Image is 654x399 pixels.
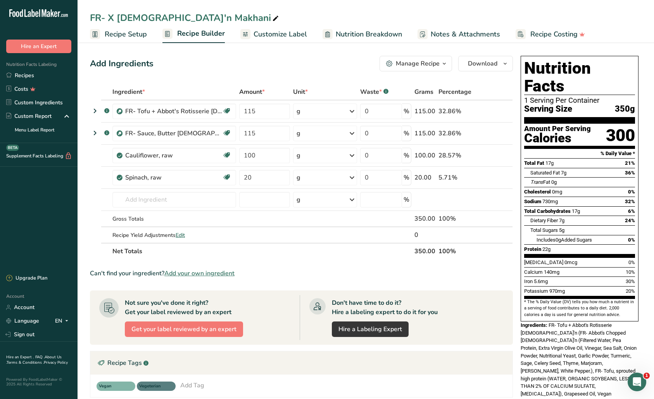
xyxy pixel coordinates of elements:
[414,107,435,116] div: 115.00
[414,129,435,138] div: 115.00
[628,208,635,214] span: 6%
[90,57,154,70] div: Add Ingredients
[55,316,71,326] div: EN
[90,351,513,375] div: Recipe Tags
[99,383,126,390] span: Vegan
[552,189,562,195] span: 0mg
[561,170,566,176] span: 7g
[297,129,300,138] div: g
[628,237,635,243] span: 0%
[414,87,433,97] span: Grams
[112,215,236,223] div: Gross Totals
[524,133,591,144] div: Calories
[516,26,585,43] a: Recipe Costing
[7,360,44,365] a: Terms & Conditions .
[297,107,300,116] div: g
[530,170,560,176] span: Saturated Fat
[628,373,646,391] iframe: Intercom live chat
[524,104,572,114] span: Serving Size
[112,231,236,239] div: Recipe Yield Adjustments
[626,278,635,284] span: 30%
[537,237,592,243] span: Includes Added Sugars
[524,199,541,204] span: Sodium
[6,354,34,360] a: Hire an Expert .
[112,87,145,97] span: Ingredient
[6,354,62,365] a: About Us .
[6,112,52,120] div: Custom Report
[297,151,300,160] div: g
[112,192,236,207] input: Add Ingredient
[380,56,452,71] button: Manage Recipe
[524,299,635,318] section: * The % Daily Value (DV) tells you how much a nutrient in a serving of food contributes to a dail...
[458,56,513,71] button: Download
[559,218,564,223] span: 7g
[644,373,650,379] span: 1
[626,269,635,275] span: 10%
[139,383,166,390] span: Vegeterian
[125,129,222,138] div: FR- Sauce, Butter [DEMOGRAPHIC_DATA]'n/ Makhani
[240,26,307,43] a: Customize Label
[524,149,635,158] section: % Daily Value *
[556,237,561,243] span: 0g
[524,288,548,294] span: Potassium
[625,170,635,176] span: 36%
[524,278,533,284] span: Iron
[545,160,554,166] span: 17g
[414,230,435,240] div: 0
[572,208,580,214] span: 17g
[431,29,500,40] span: Notes & Attachments
[437,243,478,259] th: 100%
[438,214,476,223] div: 100%
[438,151,476,160] div: 28.57%
[542,199,558,204] span: 730mg
[551,179,557,185] span: 0g
[413,243,437,259] th: 350.00
[414,214,435,223] div: 350.00
[530,179,543,185] i: Trans
[438,129,476,138] div: 32.86%
[176,231,185,239] span: Edit
[293,87,308,97] span: Unit
[6,314,39,328] a: Language
[524,246,541,252] span: Protein
[90,11,280,25] div: FR- X [DEMOGRAPHIC_DATA]'n Makhani
[105,29,147,40] span: Recipe Setup
[90,269,513,278] div: Can't find your ingredient?
[117,131,123,136] img: Sub Recipe
[254,29,307,40] span: Customize Label
[297,173,300,182] div: g
[530,179,550,185] span: Fat
[606,125,635,146] div: 300
[544,269,559,275] span: 140mg
[125,107,222,116] div: FR- Tofu + Abbot's Rotisserie [DEMOGRAPHIC_DATA]'n
[414,151,435,160] div: 100.00
[6,377,71,387] div: Powered By FoodLabelMaker © 2025 All Rights Reserved
[117,109,123,114] img: Sub Recipe
[524,97,635,104] div: 1 Serving Per Container
[625,160,635,166] span: 21%
[542,246,550,252] span: 22g
[626,288,635,294] span: 20%
[549,288,565,294] span: 970mg
[125,173,222,182] div: Spinach, raw
[297,195,300,204] div: g
[628,189,635,195] span: 0%
[332,298,438,317] div: Don't have time to do it? Hire a labeling expert to do it for you
[131,325,236,334] span: Get your label reviewed by an expert
[360,87,388,97] div: Waste
[44,360,68,365] a: Privacy Policy
[524,208,571,214] span: Total Carbohydrates
[35,354,45,360] a: FAQ .
[524,189,551,195] span: Cholesterol
[111,243,413,259] th: Net Totals
[125,321,243,337] button: Get your label reviewed by an expert
[524,259,563,265] span: [MEDICAL_DATA]
[438,107,476,116] div: 32.86%
[625,199,635,204] span: 32%
[180,381,204,390] div: Add Tag
[125,151,222,160] div: Cauliflower, raw
[615,104,635,114] span: 350g
[468,59,497,68] span: Download
[628,259,635,265] span: 0%
[534,278,548,284] span: 5.6mg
